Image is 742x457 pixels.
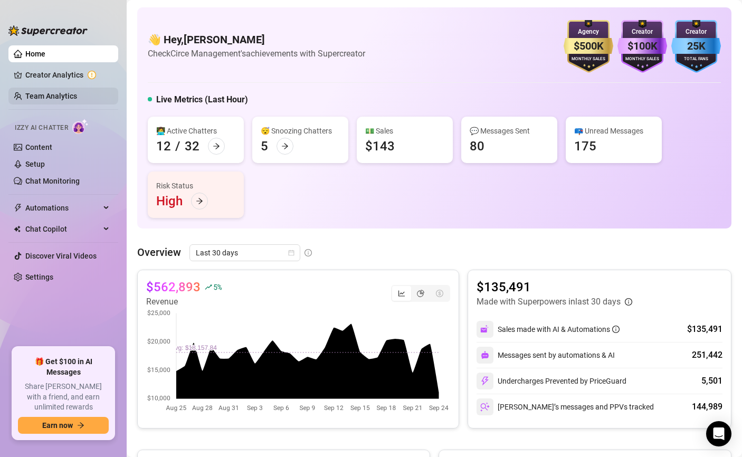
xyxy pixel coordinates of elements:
[692,401,722,413] div: 144,989
[196,245,294,261] span: Last 30 days
[25,273,53,281] a: Settings
[398,290,405,297] span: line-chart
[701,375,722,387] div: 5,501
[261,138,268,155] div: 5
[25,221,100,237] span: Chat Copilot
[156,180,235,192] div: Risk Status
[25,160,45,168] a: Setup
[196,197,203,205] span: arrow-right
[72,119,89,134] img: AI Chatter
[25,199,100,216] span: Automations
[261,125,340,137] div: 😴 Snoozing Chatters
[42,421,73,430] span: Earn now
[477,398,654,415] div: [PERSON_NAME]’s messages and PPVs tracked
[305,249,312,256] span: info-circle
[148,32,365,47] h4: 👋 Hey, [PERSON_NAME]
[470,138,484,155] div: 80
[480,376,490,386] img: svg%3e
[564,38,613,54] div: $500K
[156,125,235,137] div: 👩‍💻 Active Chatters
[480,402,490,412] img: svg%3e
[617,20,667,73] img: purple-badge-B9DA21FR.svg
[617,56,667,63] div: Monthly Sales
[564,20,613,73] img: gold-badge-CigiZidd.svg
[564,27,613,37] div: Agency
[25,50,45,58] a: Home
[288,250,294,256] span: calendar
[480,325,490,334] img: svg%3e
[574,125,653,137] div: 📪 Unread Messages
[436,290,443,297] span: dollar-circle
[146,296,221,308] article: Revenue
[477,296,621,308] article: Made with Superpowers in last 30 days
[481,351,489,359] img: svg%3e
[671,38,721,54] div: 25K
[205,283,212,291] span: rise
[15,123,68,133] span: Izzy AI Chatter
[213,142,220,150] span: arrow-right
[137,244,181,260] article: Overview
[14,204,22,212] span: thunderbolt
[671,56,721,63] div: Total Fans
[365,138,395,155] div: $143
[574,138,596,155] div: 175
[25,92,77,100] a: Team Analytics
[18,417,109,434] button: Earn nowarrow-right
[213,282,221,292] span: 5 %
[18,357,109,377] span: 🎁 Get $100 in AI Messages
[706,421,731,446] div: Open Intercom Messenger
[617,27,667,37] div: Creator
[617,38,667,54] div: $100K
[625,298,632,306] span: info-circle
[687,323,722,336] div: $135,491
[77,422,84,429] span: arrow-right
[18,382,109,413] span: Share [PERSON_NAME] with a friend, and earn unlimited rewards
[692,349,722,361] div: 251,442
[185,138,199,155] div: 32
[14,225,21,233] img: Chat Copilot
[564,56,613,63] div: Monthly Sales
[477,279,632,296] article: $135,491
[25,177,80,185] a: Chat Monitoring
[156,138,171,155] div: 12
[25,143,52,151] a: Content
[146,279,201,296] article: $562,893
[25,66,110,83] a: Creator Analytics exclamation-circle
[148,47,365,60] article: Check Circe Management's achievements with Supercreator
[612,326,620,333] span: info-circle
[477,347,615,364] div: Messages sent by automations & AI
[671,20,721,73] img: blue-badge-DgoSNQY1.svg
[25,252,97,260] a: Discover Viral Videos
[281,142,289,150] span: arrow-right
[365,125,444,137] div: 💵 Sales
[477,373,626,389] div: Undercharges Prevented by PriceGuard
[498,323,620,335] div: Sales made with AI & Automations
[417,290,424,297] span: pie-chart
[8,25,88,36] img: logo-BBDzfeDw.svg
[470,125,549,137] div: 💬 Messages Sent
[391,285,450,302] div: segmented control
[671,27,721,37] div: Creator
[156,93,248,106] h5: Live Metrics (Last Hour)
